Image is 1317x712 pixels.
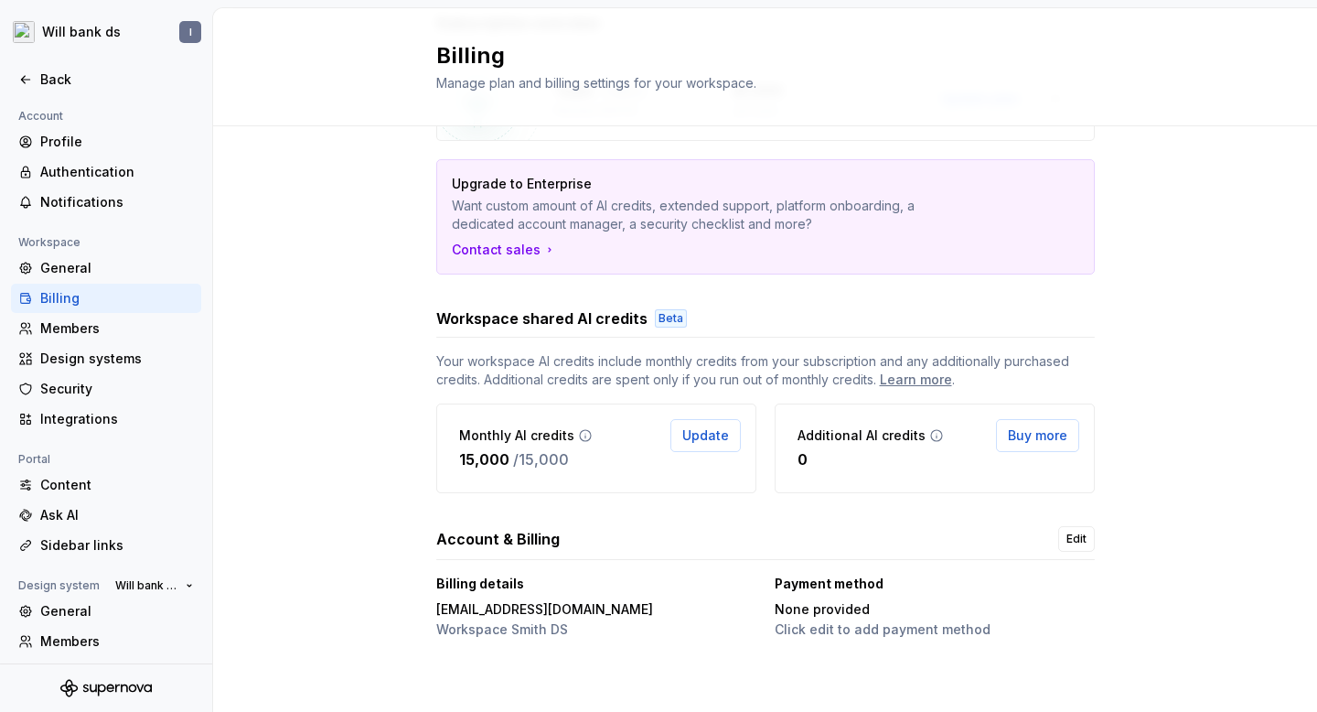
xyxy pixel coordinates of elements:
[670,419,741,452] button: Update
[40,259,194,277] div: General
[11,405,201,434] a: Integrations
[452,175,951,193] p: Upgrade to Enterprise
[1066,532,1087,546] span: Edit
[436,528,560,550] h3: Account & Billing
[452,197,951,233] p: Want custom amount of AI credits, extended support, platform onboarding, a dedicated account mana...
[11,501,201,530] a: Ask AI
[40,163,194,181] div: Authentication
[436,75,756,91] span: Manage plan and billing settings for your workspace.
[189,25,192,39] div: I
[11,448,58,470] div: Portal
[115,578,178,593] span: Will bank ds
[42,23,121,41] div: Will bank ds
[775,620,990,639] p: Click edit to add payment method
[40,536,194,555] div: Sidebar links
[682,426,729,445] span: Update
[40,289,194,307] div: Billing
[436,600,653,619] p: [EMAIL_ADDRESS][DOMAIN_NAME]
[798,448,808,470] p: 0
[60,679,152,697] svg: Supernova Logo
[40,476,194,494] div: Content
[436,575,524,593] p: Billing details
[880,371,952,389] a: Learn more
[13,21,35,43] img: 5ef8224e-fd7a-45c0-8e66-56d3552b678a.png
[4,12,209,52] button: Will bank dsI
[11,188,201,217] a: Notifications
[436,352,1095,389] span: Your workspace AI credits include monthly credits from your subscription and any additionally pur...
[11,627,201,656] a: Members
[11,531,201,560] a: Sidebar links
[40,380,194,398] div: Security
[11,657,201,686] a: Versions
[11,65,201,94] a: Back
[40,350,194,368] div: Design systems
[798,426,926,445] p: Additional AI credits
[40,632,194,651] div: Members
[436,41,1073,70] h2: Billing
[513,448,569,470] p: / 15,000
[40,663,194,681] div: Versions
[11,597,201,626] a: General
[11,575,107,597] div: Design system
[40,133,194,151] div: Profile
[11,232,88,254] div: Workspace
[1058,526,1095,552] a: Edit
[40,410,194,428] div: Integrations
[11,344,201,373] a: Design systems
[40,319,194,338] div: Members
[655,309,687,328] div: Beta
[11,470,201,500] a: Content
[452,241,557,259] a: Contact sales
[775,600,990,619] p: None provided
[11,284,201,313] a: Billing
[11,254,201,283] a: General
[1008,426,1067,445] span: Buy more
[436,620,653,639] p: Workspace Smith DS
[459,448,509,470] p: 15,000
[436,307,648,329] h3: Workspace shared AI credits
[40,70,194,89] div: Back
[11,105,70,127] div: Account
[11,374,201,404] a: Security
[40,193,194,211] div: Notifications
[996,419,1079,452] button: Buy more
[775,575,883,593] p: Payment method
[459,426,574,445] p: Monthly AI credits
[40,506,194,524] div: Ask AI
[40,602,194,620] div: General
[11,127,201,156] a: Profile
[11,157,201,187] a: Authentication
[11,314,201,343] a: Members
